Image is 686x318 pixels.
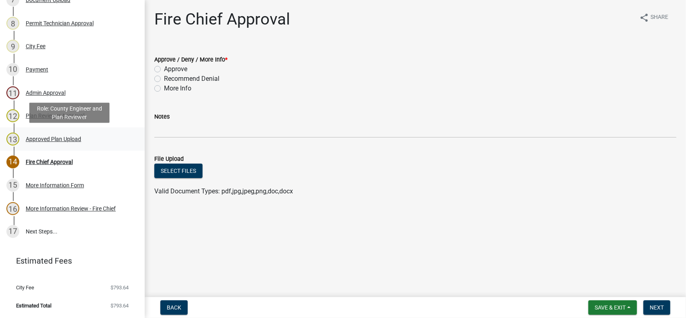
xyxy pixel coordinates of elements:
[6,109,19,122] div: 12
[26,67,48,72] div: Payment
[164,64,187,74] label: Approve
[26,206,116,211] div: More Information Review - Fire Chief
[651,13,668,23] span: Share
[167,304,181,311] span: Back
[643,300,670,315] button: Next
[154,10,290,29] h1: Fire Chief Approval
[6,225,19,238] div: 17
[26,90,66,96] div: Admin Approval
[164,84,191,93] label: More Info
[6,202,19,215] div: 16
[16,285,34,290] span: City Fee
[6,253,132,269] a: Estimated Fees
[111,303,129,308] span: $793.64
[154,57,227,63] label: Approve / Deny / More Info
[6,156,19,168] div: 14
[26,136,81,142] div: Approved Plan Upload
[26,183,84,188] div: More Information Form
[160,300,188,315] button: Back
[26,43,45,49] div: City Fee
[6,40,19,53] div: 9
[6,86,19,99] div: 11
[639,13,649,23] i: share
[6,17,19,30] div: 8
[26,21,94,26] div: Permit Technician Approval
[154,114,170,120] label: Notes
[650,304,664,311] span: Next
[6,63,19,76] div: 10
[26,113,84,119] div: Plan Reviewer Approval
[154,187,293,195] span: Valid Document Types: pdf,jpg,jpeg,png,doc,docx
[164,74,219,84] label: Recommend Denial
[595,304,626,311] span: Save & Exit
[26,159,73,165] div: Fire Chief Approval
[29,103,110,123] div: Role: County Engineer and Plan Reviewer
[6,133,19,146] div: 13
[111,285,129,290] span: $793.64
[6,179,19,192] div: 15
[588,300,637,315] button: Save & Exit
[154,156,184,162] label: File Upload
[16,303,51,308] span: Estimated Total
[633,10,675,25] button: shareShare
[154,164,203,178] button: Select files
